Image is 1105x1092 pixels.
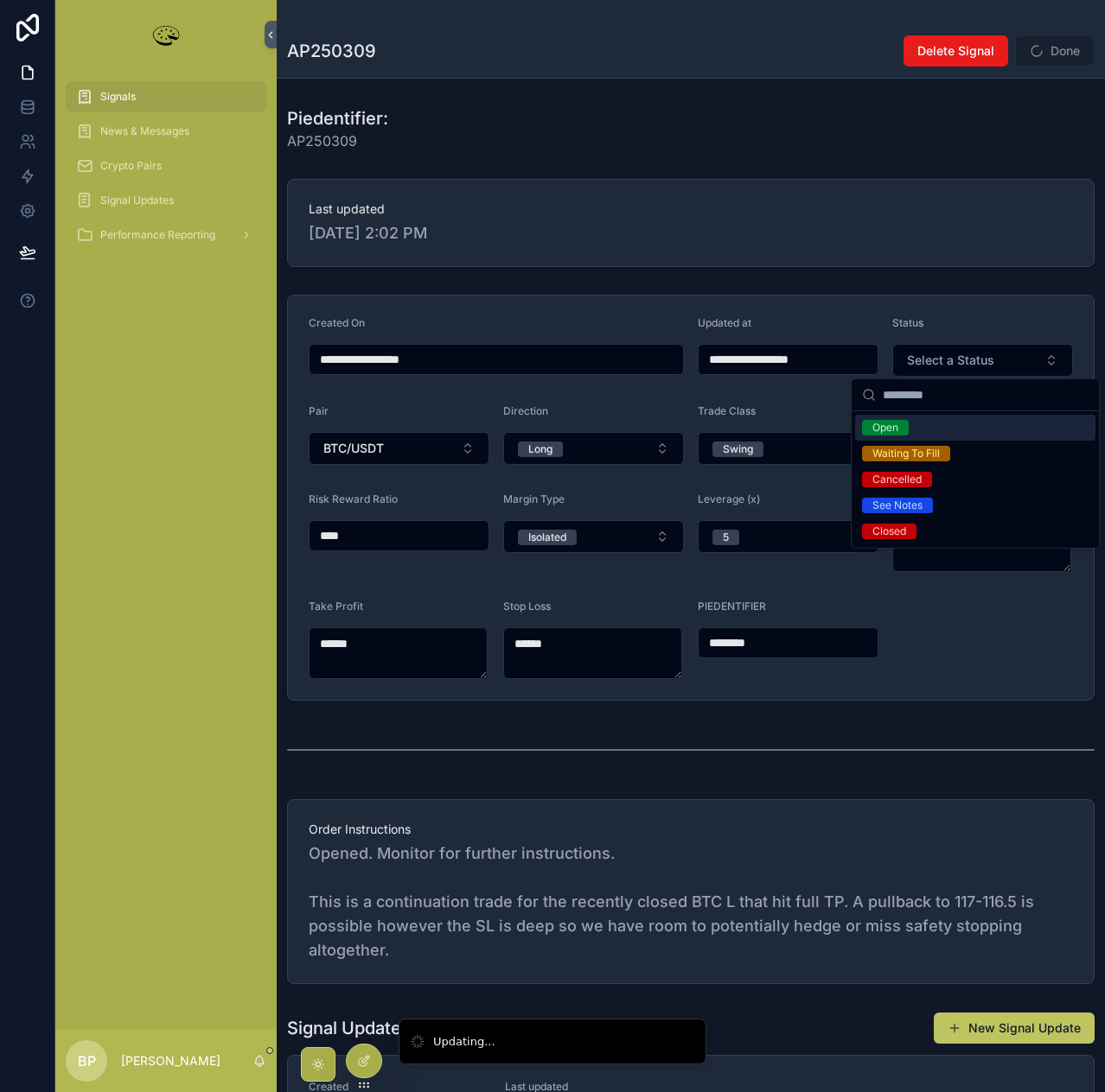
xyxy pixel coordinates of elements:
div: Waiting To Fill [872,446,940,461]
span: PIEDENTIFIER [698,600,766,613]
button: Select Button [698,520,878,553]
div: Long [528,441,552,457]
button: Select Button [503,520,684,553]
span: Signals [100,90,136,104]
a: News & Messages [66,116,266,147]
span: Delete Signal [917,42,994,60]
span: Trade Class [698,404,756,417]
h1: Signal Updates [287,1016,411,1040]
span: News & Messages [100,124,189,138]
span: Status [892,316,923,329]
span: Margin Type [503,492,565,505]
span: Stop Loss [503,600,551,613]
span: Opened. Monitor for further instructions. This is a continuation trade for the recently closed BT... [309,841,1073,962]
button: Select Button [503,432,684,465]
span: Select a Status [907,352,994,369]
span: BTC/USDT [323,440,384,457]
span: Created On [309,316,365,329]
div: Swing [723,441,753,457]
button: Select Button [698,432,878,465]
button: Select Button [309,432,489,465]
span: Leverage (x) [698,492,760,505]
img: App logo [149,21,183,48]
span: Signal Updates [100,194,174,207]
span: BP [78,1051,96,1071]
span: Direction [503,404,548,417]
span: Take Profit [309,600,363,613]
span: Performance Reporting [100,228,215,242]
span: Updated at [698,316,751,329]
div: Suggestions [852,411,1099,548]
a: Signal Updates [66,185,266,216]
div: Open [872,420,898,435]
a: Performance Reporting [66,219,266,251]
span: Order Instructions [309,821,1073,838]
a: Signals [66,81,266,112]
div: scrollable content [55,69,277,273]
span: Risk Reward Ratio [309,492,398,505]
span: AP250309 [287,130,388,151]
button: Select Button [892,344,1073,377]
div: See Notes [872,498,923,513]
div: Cancelled [872,472,922,487]
div: Closed [872,524,906,539]
div: Isolated [528,530,566,545]
div: 5 [723,530,729,545]
span: Last updated [309,200,1073,218]
span: Crypto Pairs [100,159,162,173]
div: Updating... [433,1033,495,1051]
h1: Piedentifier: [287,106,388,130]
span: Pair [309,404,329,417]
button: New Signal Update [934,1013,1095,1044]
a: Crypto Pairs [66,150,266,181]
span: [DATE] 2:02 PM [309,221,1073,245]
h1: AP250309 [287,39,376,63]
button: Delete Signal [904,35,1008,67]
p: [PERSON_NAME] [121,1052,220,1070]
